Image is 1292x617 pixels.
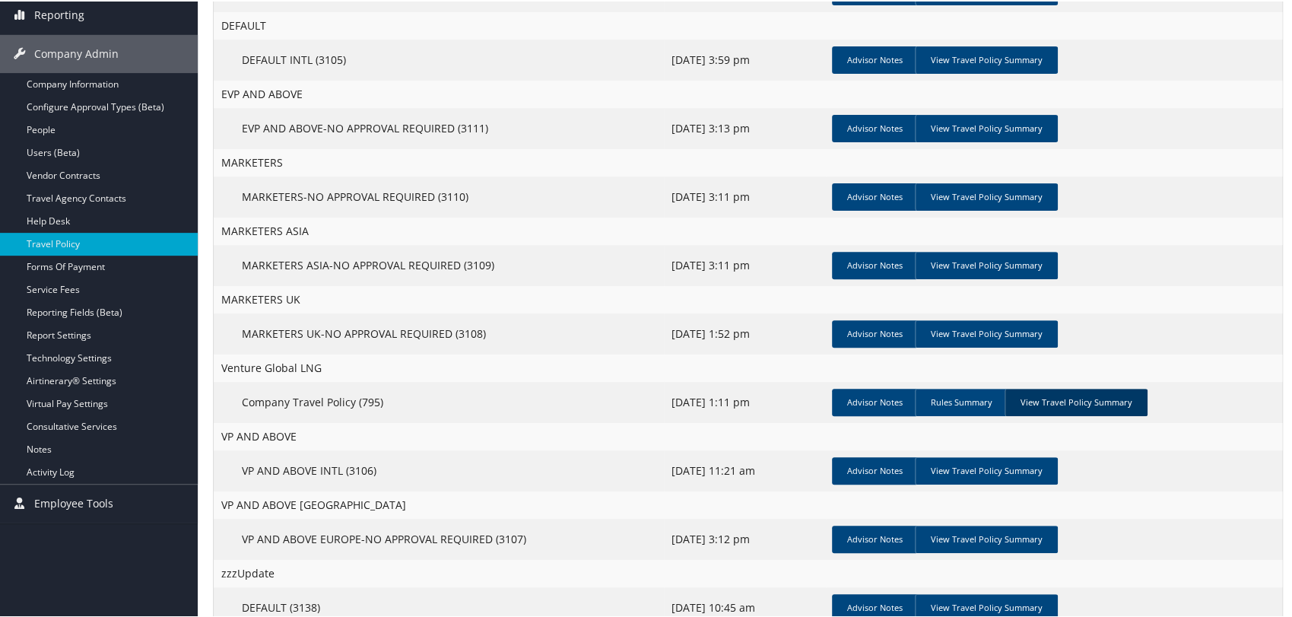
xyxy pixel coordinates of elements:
[832,319,918,346] a: Advisor Notes
[214,148,1282,175] td: MARKETERS
[664,243,826,285] td: [DATE] 3:11 pm
[214,175,664,216] td: MARKETERS-NO APPROVAL REQUIRED (3110)
[664,449,826,490] td: [DATE] 11:21 am
[915,45,1058,72] a: View Travel Policy Summary
[214,353,1282,380] td: Venture Global LNG
[915,319,1058,346] a: View Travel Policy Summary
[214,216,1282,243] td: MARKETERS ASIA
[915,456,1058,483] a: View Travel Policy Summary
[214,38,664,79] td: DEFAULT INTL (3105)
[34,33,119,72] span: Company Admin
[1005,387,1148,415] a: View Travel Policy Summary
[832,524,918,552] a: Advisor Notes
[214,79,1282,107] td: EVP AND ABOVE
[214,285,1282,312] td: MARKETERS UK
[832,113,918,141] a: Advisor Notes
[214,421,1282,449] td: VP AND ABOVE
[915,113,1058,141] a: View Travel Policy Summary
[214,490,1282,517] td: VP AND ABOVE [GEOGRAPHIC_DATA]
[832,456,918,483] a: Advisor Notes
[214,449,664,490] td: VP AND ABOVE INTL (3106)
[214,243,664,285] td: MARKETERS ASIA-NO APPROVAL REQUIRED (3109)
[915,182,1058,209] a: View Travel Policy Summary
[34,483,113,521] span: Employee Tools
[664,312,826,353] td: [DATE] 1:52 pm
[832,387,918,415] a: Advisor Notes
[915,250,1058,278] a: View Travel Policy Summary
[832,182,918,209] a: Advisor Notes
[664,107,826,148] td: [DATE] 3:13 pm
[214,312,664,353] td: MARKETERS UK-NO APPROVAL REQUIRED (3108)
[664,38,826,79] td: [DATE] 3:59 pm
[214,107,664,148] td: EVP AND ABOVE-NO APPROVAL REQUIRED (3111)
[214,380,664,421] td: Company Travel Policy (795)
[664,517,826,558] td: [DATE] 3:12 pm
[915,387,1008,415] a: Rules Summary
[664,175,826,216] td: [DATE] 3:11 pm
[664,380,826,421] td: [DATE] 1:11 pm
[214,517,664,558] td: VP AND ABOVE EUROPE-NO APPROVAL REQUIRED (3107)
[915,524,1058,552] a: View Travel Policy Summary
[214,558,1282,586] td: zzzUpdate
[832,45,918,72] a: Advisor Notes
[832,250,918,278] a: Advisor Notes
[214,11,1282,38] td: DEFAULT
